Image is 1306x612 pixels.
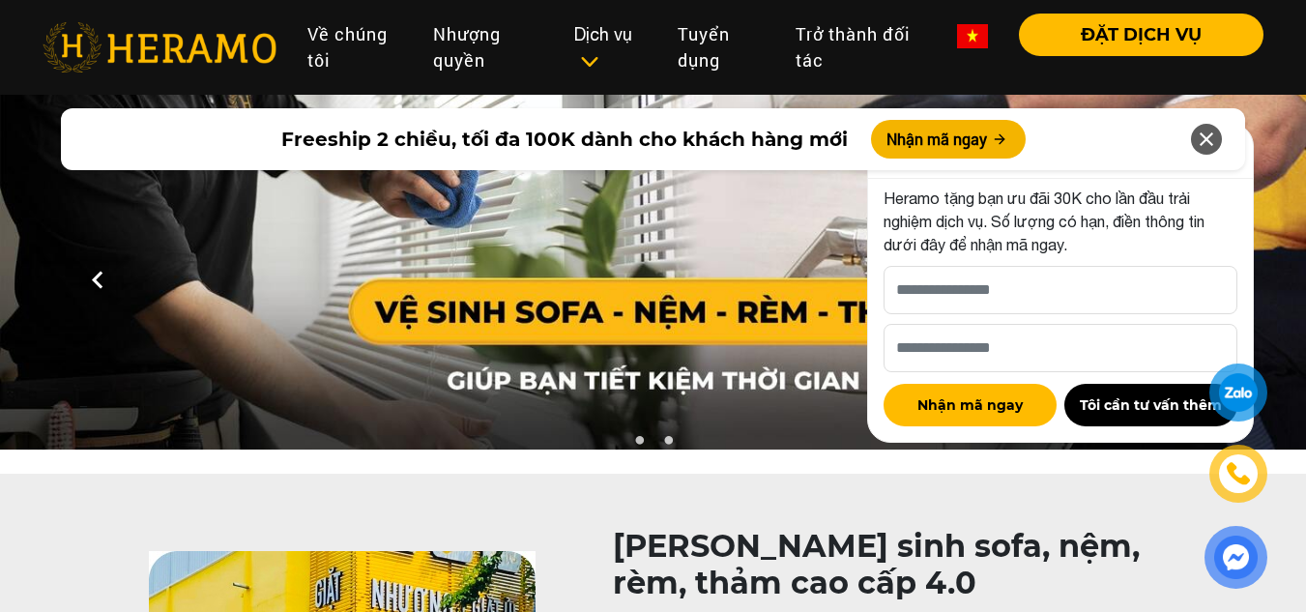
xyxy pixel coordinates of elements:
[1019,14,1263,56] button: ĐẶT DỊCH VỤ
[1225,459,1253,488] img: phone-icon
[658,435,678,454] button: 2
[884,187,1237,256] p: Heramo tặng bạn ưu đãi 30K cho lần đầu trải nghiệm dịch vụ. Số lượng có hạn, điền thông tin dưới ...
[1003,26,1263,44] a: ĐẶT DỊCH VỤ
[579,52,599,72] img: subToggleIcon
[574,21,647,73] div: Dịch vụ
[1064,384,1237,426] button: Tôi cần tư vấn thêm
[281,125,848,154] span: Freeship 2 chiều, tối đa 100K dành cho khách hàng mới
[43,22,276,73] img: heramo-logo.png
[613,528,1158,602] h1: [PERSON_NAME] sinh sofa, nệm, rèm, thảm cao cấp 4.0
[957,24,988,48] img: vn-flag.png
[662,14,780,81] a: Tuyển dụng
[1211,447,1265,501] a: phone-icon
[780,14,942,81] a: Trở thành đối tác
[418,14,559,81] a: Nhượng quyền
[292,14,418,81] a: Về chúng tôi
[629,435,649,454] button: 1
[871,120,1026,159] button: Nhận mã ngay
[884,384,1057,426] button: Nhận mã ngay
